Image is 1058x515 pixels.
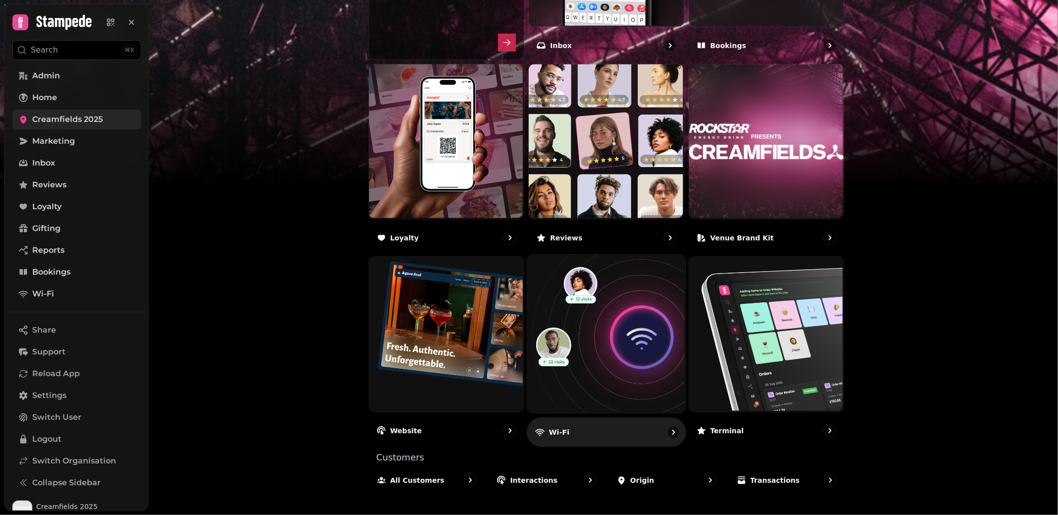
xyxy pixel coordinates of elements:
svg: go to [665,41,675,51]
span: Collapse Sidebar [32,477,101,489]
a: Interactions [489,466,605,495]
span: Reload App [32,368,80,380]
a: TerminalTerminal [688,256,845,445]
svg: go to [668,427,678,437]
a: Wi-Fi [12,284,141,304]
p: Interactions [510,475,558,485]
span: Bookings [32,266,70,278]
img: aHR0cHM6Ly9maWxlcy5zdGFtcGVkZS5haS8zMjlhYmI1NC04YmFmLTRiMTUtODAwYi1kNjVhYzFiY2Y5M2MvbWVkaWEvMmM3N... [689,64,844,220]
span: Settings [32,390,66,401]
a: Origin [609,466,725,495]
a: All customers [369,466,485,495]
svg: go to [585,475,595,485]
span: Switch User [32,411,81,423]
img: Terminal [688,256,843,411]
p: Terminal [710,426,744,436]
p: Venue brand kit [710,233,774,243]
a: Switch Organisation [12,451,141,471]
button: Share [12,320,141,340]
a: Creamfields 2025 [12,110,141,129]
p: Website [390,426,422,436]
span: Loyalty [32,201,62,213]
a: Inbox [12,153,141,173]
svg: go to [825,233,835,243]
a: Reports [12,240,141,260]
img: Website [368,256,523,411]
button: Logout [12,429,141,449]
a: WebsiteWebsite [369,256,525,445]
span: Logout [32,433,62,445]
a: Transactions [729,466,845,495]
img: Wi-Fi [526,254,685,412]
p: Inbox [550,41,572,51]
svg: go to [705,475,715,485]
p: Transactions [750,475,800,485]
a: Loyalty [12,197,141,217]
svg: go to [505,233,515,243]
span: Share [32,324,56,336]
p: Customers [376,453,845,462]
p: Loyalty [390,233,419,243]
svg: go to [825,475,835,485]
p: Origin [630,475,654,485]
div: ⌘K [122,45,137,56]
svg: go to [665,233,675,243]
span: Creamfields 2025 [32,114,103,125]
a: Reviews [12,175,141,195]
a: LoyaltyLoyalty [369,64,525,253]
svg: go to [505,426,515,436]
button: Search⌘K [12,40,141,60]
button: Switch User [12,407,141,427]
a: Admin [12,66,141,86]
button: Collapse Sidebar [12,473,141,493]
span: Marketing [32,135,75,147]
svg: go to [465,475,475,485]
span: Wi-Fi [32,288,54,300]
svg: go to [825,41,835,51]
a: Venue brand kitVenue brand kit [688,64,845,253]
a: Wi-FiWi-Fi [527,255,686,447]
span: Reports [32,244,64,256]
a: Marketing [12,131,141,151]
button: Reload App [12,364,141,384]
img: Loyalty [368,63,523,219]
button: Support [12,342,141,362]
span: Home [32,92,57,104]
p: Wi-Fi [549,427,569,437]
img: Reviews [528,63,683,219]
a: Gifting [12,219,141,238]
span: Switch Organisation [32,455,116,467]
svg: go to [825,426,835,436]
a: Settings [12,386,141,405]
a: Home [12,88,141,108]
p: All customers [390,475,445,485]
span: Inbox [32,157,55,169]
span: Creamfields 2025 [36,503,140,510]
p: Search [31,44,58,56]
span: Reviews [32,179,66,191]
a: Bookings [12,262,141,282]
p: Bookings [710,41,746,51]
span: Admin [32,70,60,82]
p: Reviews [550,233,582,243]
a: ReviewsReviews [528,64,685,253]
span: Gifting [32,223,61,234]
span: Support [32,346,65,358]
